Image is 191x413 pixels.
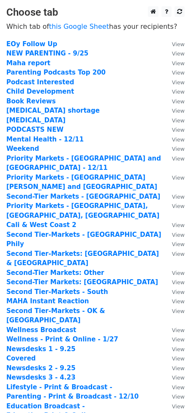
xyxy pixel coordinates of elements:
[6,374,76,381] a: Newsdesks 3 - 4.23
[6,78,74,86] a: Podcast Interested
[172,203,185,209] small: View
[172,384,185,391] small: View
[6,174,157,191] a: Priority Markets - [GEOGRAPHIC_DATA][PERSON_NAME] and [GEOGRAPHIC_DATA]
[164,174,185,181] a: View
[164,288,185,296] a: View
[6,145,39,152] strong: Weekend
[164,240,185,248] a: View
[6,116,65,124] a: [MEDICAL_DATA]
[172,50,185,57] small: View
[6,231,161,238] a: Second Tier-Markets - [GEOGRAPHIC_DATA]
[6,40,57,48] a: EOy Follow Up
[164,78,185,86] a: View
[172,308,185,314] small: View
[6,402,85,410] a: Education Broadcast -
[172,394,185,400] small: View
[6,240,24,248] a: Phily
[6,155,161,172] a: Priority Markets - [GEOGRAPHIC_DATA] and [GEOGRAPHIC_DATA] - 12/11
[164,402,185,410] a: View
[172,117,185,124] small: View
[6,269,104,277] a: Second-Tier Markets: Other
[164,269,185,277] a: View
[6,221,76,229] strong: Cali & West Coast 2
[164,88,185,95] a: View
[6,297,89,305] strong: MAHA Instant Reaction
[49,22,109,30] a: this Google Sheet
[6,97,56,105] a: Book Reviews
[172,108,185,114] small: View
[6,107,100,114] a: [MEDICAL_DATA] shortage
[172,403,185,410] small: View
[164,326,185,334] a: View
[164,155,185,162] a: View
[164,364,185,372] a: View
[164,136,185,143] a: View
[172,222,185,228] small: View
[6,326,76,334] strong: Wellness Broadcast
[164,107,185,114] a: View
[6,22,185,31] p: Which tab of has your recipients?
[164,345,185,353] a: View
[172,155,185,162] small: View
[172,194,185,200] small: View
[172,298,185,305] small: View
[6,307,105,324] a: Second Tier-Markets - OK & [GEOGRAPHIC_DATA]
[6,50,88,57] strong: NEW PARENTING - 9/25
[164,250,185,258] a: View
[172,79,185,86] small: View
[6,202,159,219] a: Priority Markets - [GEOGRAPHIC_DATA], [GEOGRAPHIC_DATA], [GEOGRAPHIC_DATA]
[172,251,185,257] small: View
[6,88,74,95] a: Child Development
[164,126,185,133] a: View
[6,383,112,391] a: Lifestyle - Print & Broadcast -
[6,345,76,353] a: Newsdesks 1 - 9.25
[164,335,185,343] a: View
[164,40,185,48] a: View
[164,193,185,200] a: View
[164,59,185,67] a: View
[172,69,185,76] small: View
[172,98,185,105] small: View
[6,335,118,343] strong: Wellness - Print & Online - 1/27
[6,126,63,133] a: PODCASTS NEW
[6,364,76,372] a: Newsdesks 2 - 9.25
[172,374,185,381] small: View
[6,288,108,296] a: Second Tier-Markets - South
[172,279,185,285] small: View
[164,116,185,124] a: View
[6,59,50,67] strong: Maha report
[6,136,84,143] a: Mental Health - 12/11
[172,175,185,181] small: View
[164,231,185,238] a: View
[172,127,185,133] small: View
[164,145,185,152] a: View
[172,289,185,295] small: View
[164,69,185,76] a: View
[172,346,185,352] small: View
[164,307,185,315] a: View
[6,250,159,267] a: Second Tier-Markets: [GEOGRAPHIC_DATA] & [GEOGRAPHIC_DATA]
[172,270,185,276] small: View
[172,60,185,67] small: View
[164,202,185,210] a: View
[164,50,185,57] a: View
[6,69,106,76] a: Parenting Podcasts Top 200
